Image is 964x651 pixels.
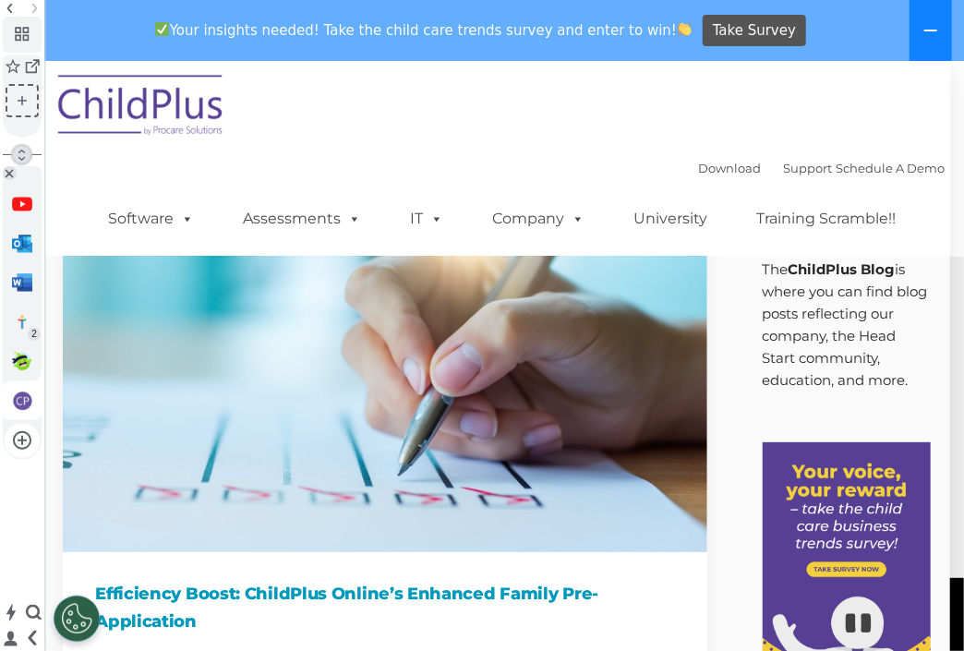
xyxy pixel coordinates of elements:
[31,329,37,340] span: 2
[224,200,380,237] a: Assessments
[12,312,32,332] img: favicon.png
[698,161,761,175] a: Download
[678,22,692,36] img: 👏
[738,200,914,237] a: Training Scramble!!
[474,200,603,237] a: Company
[155,22,169,36] img: ✅
[698,161,945,175] font: |
[713,15,796,47] span: Take Survey
[12,234,32,254] img: favicon.ico
[12,391,32,411] img: cropped-faveCP-Circle-Logo-e1580759066761.png
[836,161,945,175] a: Schedule A Demo
[49,62,234,154] img: ChildPlus by Procare Solutions
[12,272,32,293] img: FavIcon_Word.ico
[95,580,675,635] h1: Efficiency Boost: ChildPlus Online’s Enhanced Family Pre-Application
[783,161,832,175] a: Support
[54,596,100,642] button: Cookies Settings
[90,200,212,237] a: Software
[392,200,462,237] a: IT
[763,259,932,392] p: The is where you can find blog posts reflecting our company, the Head Start community, education,...
[63,190,707,552] img: Efficiency Boost: ChildPlus Online's Enhanced Family Pre-Application Process - Streamlining Appli...
[615,200,726,237] a: University
[147,12,700,48] span: Your insights needed! Take the child care trends survey and enter to win!
[12,351,32,371] img: favicon.ico
[703,15,807,47] a: Take Survey
[789,260,896,278] strong: ChildPlus Blog
[12,194,32,214] img: Df97AL8FGADezLVaLkUivwAAAABJRU5ErkJggg==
